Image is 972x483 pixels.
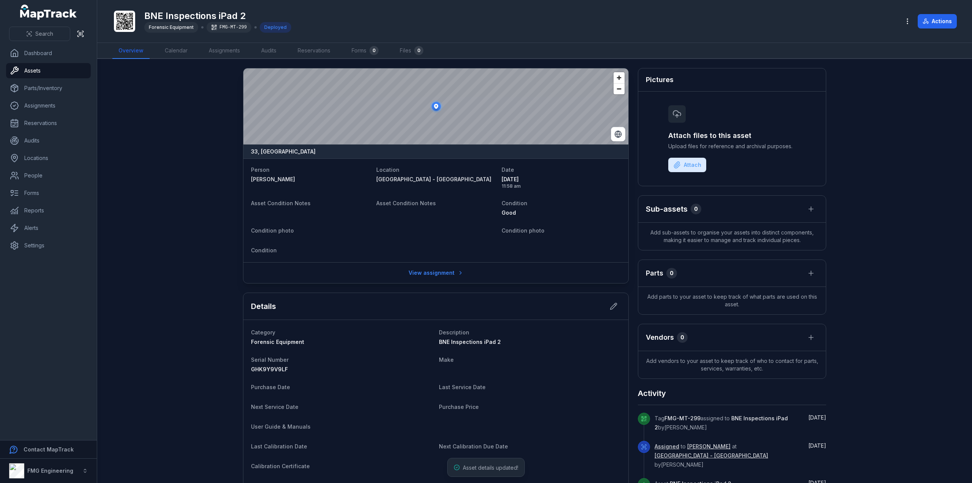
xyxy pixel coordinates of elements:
time: 9/30/2025, 11:58:53 AM [502,176,621,189]
a: Reports [6,203,91,218]
h3: Vendors [646,332,674,343]
span: to at by [PERSON_NAME] [655,443,768,468]
span: Upload files for reference and archival purposes. [668,143,796,150]
span: Serial Number [251,356,289,363]
div: 0 [369,46,379,55]
h3: Parts [646,268,663,279]
button: Actions [918,14,957,29]
h3: Pictures [646,74,674,85]
span: Condition photo [251,227,294,234]
a: Dashboard [6,46,91,61]
span: [GEOGRAPHIC_DATA] - [GEOGRAPHIC_DATA] [376,176,491,182]
span: BNE Inspections iPad 2 [439,339,501,345]
button: Zoom in [614,72,625,83]
a: Forms [6,185,91,201]
a: Reservations [6,116,91,131]
strong: 33, [GEOGRAPHIC_DATA] [251,148,316,155]
a: Reservations [292,43,336,59]
time: 9/30/2025, 11:58:53 AM [808,442,826,449]
a: Parts/Inventory [6,81,91,96]
span: Add vendors to your asset to keep track of who to contact for parts, services, warranties, etc. [638,351,826,378]
span: GHK9Y9V9LF [251,366,288,372]
div: 0 [691,204,701,214]
h2: Sub-assets [646,204,688,214]
span: Asset details updated! [463,464,518,471]
a: [GEOGRAPHIC_DATA] - [GEOGRAPHIC_DATA] [376,176,495,183]
span: Purchase Price [439,404,479,410]
a: Settings [6,238,91,253]
span: Purchase Date [251,384,290,390]
span: Forensic Equipment [251,339,304,345]
div: 0 [666,268,677,279]
span: Condition [251,247,277,253]
div: 0 [414,46,423,55]
span: Calibration Certificate [251,463,310,469]
span: Category [251,329,275,336]
a: Assignments [6,98,91,113]
span: Tag assigned to by [PERSON_NAME] [655,415,788,431]
button: Search [9,27,70,41]
span: FMG-MT-299 [664,415,701,421]
span: Next Calibration Due Date [439,443,508,450]
a: Audits [6,133,91,148]
span: Asset Condition Notes [251,200,311,206]
span: Make [439,356,454,363]
time: 9/30/2025, 11:59:15 AM [808,414,826,421]
h2: Details [251,301,276,312]
span: Add sub-assets to organise your assets into distinct components, making it easier to manage and t... [638,223,826,250]
a: Assigned [655,443,679,450]
h3: Attach files to this asset [668,130,796,141]
a: [PERSON_NAME] [251,176,370,183]
span: 11:58 am [502,183,621,189]
span: [DATE] [502,176,621,183]
a: Assets [6,63,91,78]
div: FMG-MT-299 [207,22,251,33]
a: People [6,168,91,183]
span: Add parts to your asset to keep track of what parts are used on this asset. [638,287,826,314]
span: Location [376,166,399,173]
a: [GEOGRAPHIC_DATA] - [GEOGRAPHIC_DATA] [655,452,768,459]
span: Next Service Date [251,404,298,410]
strong: FMG Engineering [27,467,73,474]
span: Forensic Equipment [149,24,194,30]
span: Good [502,209,516,216]
div: Deployed [260,22,291,33]
canvas: Map [243,68,629,144]
span: User Guide & Manuals [251,423,311,430]
h1: BNE Inspections iPad 2 [144,10,291,22]
a: Forms0 [346,43,385,59]
span: Condition photo [502,227,544,234]
a: Calendar [159,43,194,59]
h2: Activity [638,388,666,399]
a: Overview [112,43,150,59]
button: Zoom out [614,83,625,94]
a: Alerts [6,220,91,236]
span: Condition [502,200,527,206]
a: Assignments [203,43,246,59]
strong: Contact MapTrack [24,446,74,453]
span: [DATE] [808,414,826,421]
span: Description [439,329,469,336]
span: Last Service Date [439,384,486,390]
a: View assignment [404,266,469,280]
span: Date [502,166,514,173]
button: Switch to Satellite View [611,127,625,141]
span: Last Calibration Date [251,443,307,450]
a: [PERSON_NAME] [687,443,731,450]
span: Search [35,30,53,38]
div: 0 [677,332,688,343]
span: Asset Condition Notes [376,200,436,206]
span: [DATE] [808,442,826,449]
a: Audits [255,43,282,59]
a: Locations [6,150,91,166]
button: Attach [668,158,706,172]
a: Files0 [394,43,429,59]
span: Person [251,166,270,173]
a: MapTrack [20,5,77,20]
